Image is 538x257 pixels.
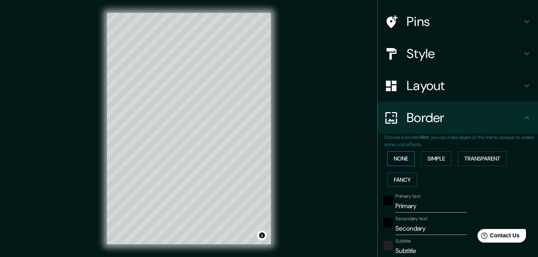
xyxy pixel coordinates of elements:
b: Hint [419,134,429,141]
div: Layout [378,70,538,102]
h4: Layout [407,78,522,94]
h4: Pins [407,14,522,30]
h4: Style [407,46,522,62]
div: Pins [378,6,538,38]
button: black [383,196,393,205]
div: Style [378,38,538,70]
div: Border [378,102,538,134]
p: Choose a border. : you can make layers of the frame opaque to create some cool effects. [384,134,538,148]
label: Secondary text [395,215,427,222]
button: Transparent [458,151,507,166]
iframe: Help widget launcher [467,226,529,248]
label: Primary text [395,193,420,200]
button: Simple [421,151,451,166]
button: Toggle attribution [257,231,267,240]
label: Subtitle [395,238,411,245]
button: None [387,151,415,166]
button: color-222222 [383,241,393,250]
button: Fancy [387,173,417,187]
button: black [383,218,393,228]
h4: Border [407,110,522,126]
